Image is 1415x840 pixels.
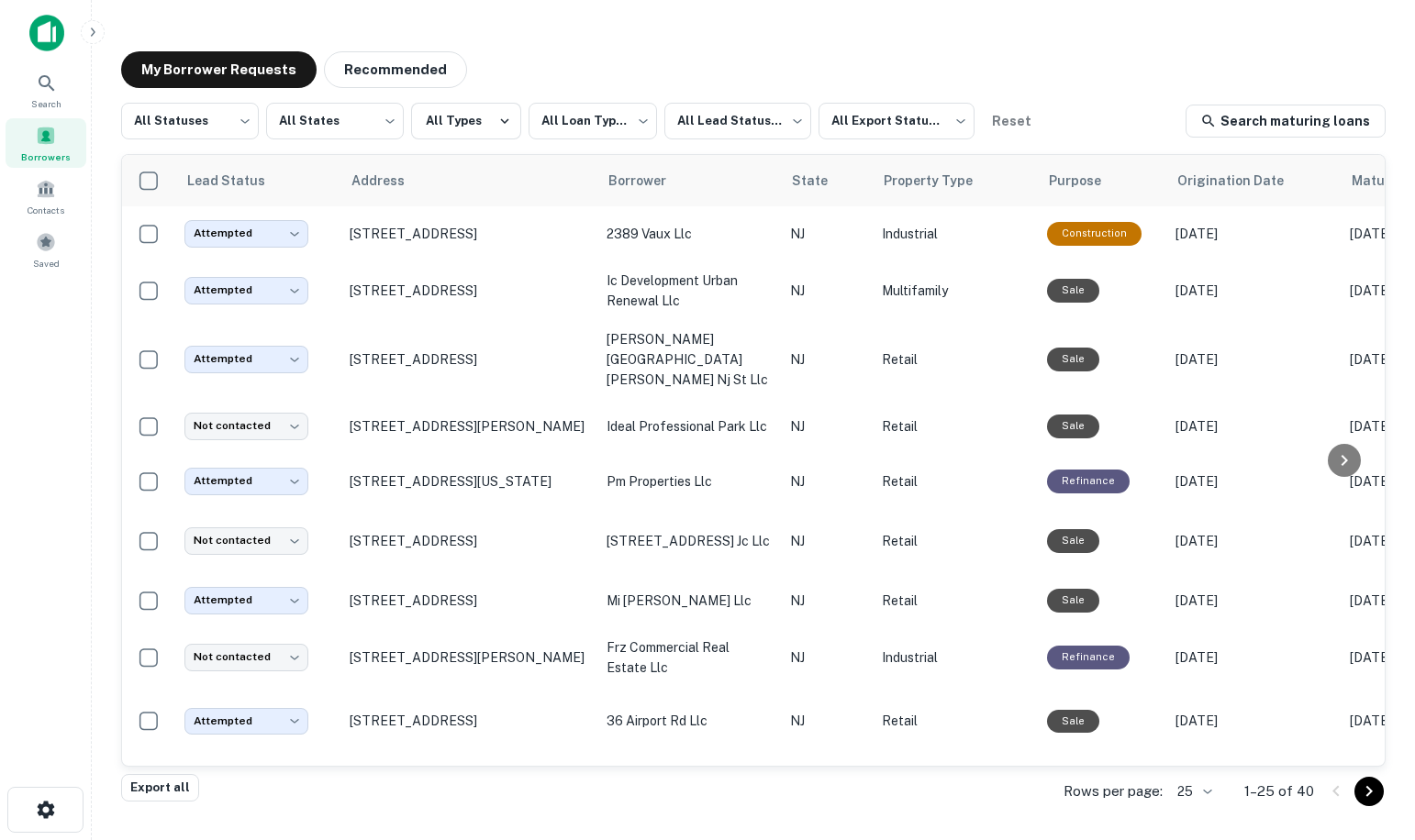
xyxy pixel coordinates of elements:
div: Attempted [184,277,308,304]
p: Rows per page: [1064,780,1163,802]
p: [STREET_ADDRESS][US_STATE] [350,473,588,490]
p: [DATE] [1175,647,1331,668]
button: All Types [411,103,521,139]
p: [DATE] [1175,531,1331,551]
div: All Lead Statuses [664,97,811,145]
p: [DATE] [1175,471,1331,492]
div: Attempted [184,468,308,494]
th: Address [340,155,597,206]
span: Contacts [28,203,64,217]
a: Search maturing loans [1186,105,1386,138]
span: Lead Status [186,170,289,192]
button: Recommended [324,51,467,88]
iframe: Chat Widget [1323,693,1415,781]
th: Purpose [1038,155,1166,206]
th: Property Type [873,155,1038,206]
p: NJ [790,416,863,437]
div: All Export Statuses [819,97,975,145]
p: NJ [790,531,863,551]
p: pm properties llc [607,471,772,492]
p: NJ [790,647,863,668]
p: NJ [790,471,863,492]
p: 36 airport rd llc [607,711,772,731]
a: Search [6,65,86,115]
div: Attempted [184,220,308,247]
p: [STREET_ADDRESS] [350,351,588,368]
div: Attempted [184,708,308,735]
a: Saved [6,225,86,274]
a: Borrowers [6,118,86,168]
p: Retail [882,711,1029,731]
th: Borrower [597,155,781,206]
button: My Borrower Requests [121,51,317,88]
span: Borrower [608,170,690,192]
p: [STREET_ADDRESS] [350,226,588,242]
p: [STREET_ADDRESS] jc llc [607,531,772,551]
div: Sale [1047,529,1099,552]
span: Property Type [884,170,997,192]
button: Go to next page [1354,777,1384,806]
p: Industrial [882,647,1029,668]
div: This loan purpose was for construction [1047,222,1142,245]
p: mi [PERSON_NAME] llc [607,591,772,611]
p: Industrial [882,224,1029,244]
p: Retail [882,471,1029,492]
p: ideal professional park llc [607,416,772,437]
p: NJ [790,281,863,301]
th: Origination Date [1166,155,1341,206]
p: [STREET_ADDRESS] [350,282,588,299]
div: Sale [1047,589,1099,612]
p: Multifamily [882,281,1029,301]
p: [DATE] [1175,349,1331,370]
button: Reset [982,103,1041,139]
div: Not contacted [184,527,308,554]
p: Retail [882,531,1029,551]
a: Contacts [6,171,86,221]
p: [DATE] [1175,711,1331,731]
img: capitalize-icon.png [29,15,64,51]
p: frz commercial real estate llc [607,637,772,678]
p: ic development urban renewal llc [607,271,772,311]
span: Purpose [1049,170,1125,192]
div: Not contacted [184,644,308,670]
p: [DATE] [1175,416,1331,437]
div: Sale [1047,414,1099,437]
div: Attempted [184,346,308,372]
th: Lead Status [175,155,340,206]
p: NJ [790,224,863,244]
p: Retail [882,349,1029,370]
p: NJ [790,711,863,731]
p: 2389 vaux llc [607,224,772,244]
div: All Statuses [121,97,259,145]
p: 1–25 of 40 [1244,780,1314,802]
div: Sale [1047,279,1099,302]
span: Address [351,170,429,192]
p: [DATE] [1175,281,1331,301]
p: millennium healthcare centers ii llc [607,765,772,805]
div: 25 [1170,779,1215,805]
p: [STREET_ADDRESS] [350,592,588,609]
span: Search [31,96,61,111]
div: Sale [1047,348,1099,370]
p: [DATE] [1175,224,1331,244]
span: Origination Date [1177,170,1308,192]
span: Borrowers [21,149,71,164]
span: State [792,170,852,192]
p: [STREET_ADDRESS] [350,533,588,549]
p: Retail [882,416,1029,437]
div: Not contacted [184,413,308,439]
p: [STREET_ADDRESS][PERSON_NAME] [350,649,588,666]
p: NJ [790,591,863,611]
div: This loan purpose was for refinancing [1047,646,1130,669]
th: State [781,155,873,206]
p: Retail [882,591,1029,611]
div: This loan purpose was for refinancing [1047,470,1130,492]
div: All States [266,97,404,145]
div: Attempted [184,587,308,613]
p: NJ [790,349,863,370]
